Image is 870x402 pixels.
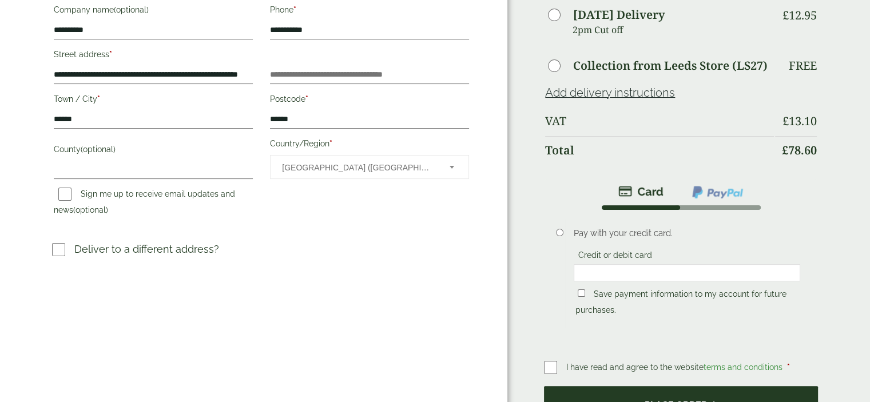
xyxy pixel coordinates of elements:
p: Pay with your credit card. [574,227,800,240]
abbr: required [97,94,100,104]
abbr: required [787,363,790,372]
label: Postcode [270,91,469,110]
span: £ [782,7,789,23]
label: Company name [54,2,253,21]
label: Sign me up to receive email updates and news [54,189,235,218]
label: Country/Region [270,136,469,155]
th: VAT [545,108,774,135]
img: stripe.png [618,185,664,198]
input: Sign me up to receive email updates and news(optional) [58,188,71,201]
bdi: 12.95 [782,7,817,23]
span: (optional) [73,205,108,214]
p: Deliver to a different address? [74,241,219,257]
img: ppcp-gateway.png [691,185,744,200]
span: Country/Region [270,155,469,179]
label: [DATE] Delivery [573,9,665,21]
th: Total [545,136,774,164]
iframe: Secure card payment input frame [577,268,797,278]
label: County [54,141,253,161]
bdi: 78.60 [782,142,817,158]
span: £ [782,113,789,129]
label: Save payment information to my account for future purchases. [575,289,786,318]
p: Free [789,59,817,73]
a: terms and conditions [704,363,782,372]
label: Collection from Leeds Store (LS27) [573,60,768,71]
abbr: required [329,139,332,148]
span: £ [782,142,788,158]
label: Street address [54,46,253,66]
span: (optional) [81,145,116,154]
label: Credit or debit card [574,250,657,263]
label: Town / City [54,91,253,110]
label: Phone [270,2,469,21]
abbr: required [109,50,112,59]
bdi: 13.10 [782,113,817,129]
span: (optional) [114,5,149,14]
span: United Kingdom (UK) [282,156,434,180]
abbr: required [293,5,296,14]
span: I have read and agree to the website [566,363,785,372]
p: 2pm Cut off [573,21,774,38]
abbr: required [305,94,308,104]
a: Add delivery instructions [545,86,675,99]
